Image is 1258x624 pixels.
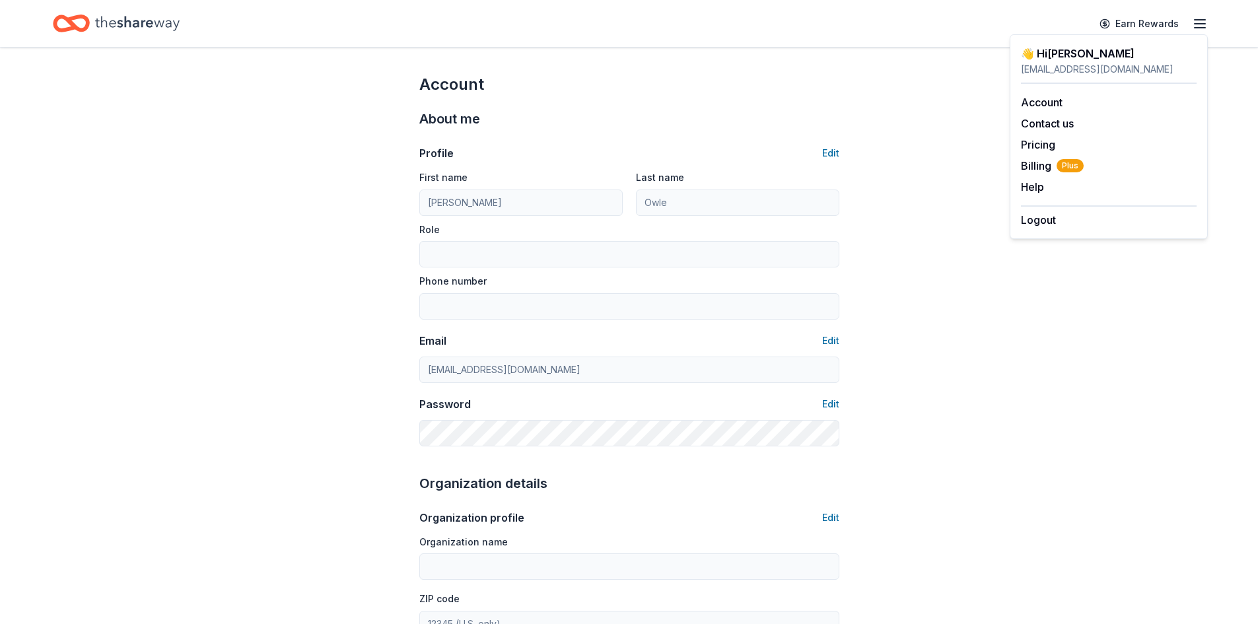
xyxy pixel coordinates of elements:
button: Edit [822,510,839,526]
div: Email [419,333,446,349]
label: ZIP code [419,592,460,606]
a: Home [53,8,180,39]
div: Organization details [419,473,839,494]
label: First name [419,171,468,184]
div: Account [419,74,839,95]
div: 👋 Hi [PERSON_NAME] [1021,46,1197,61]
button: Contact us [1021,116,1074,131]
button: BillingPlus [1021,158,1084,174]
button: Logout [1021,212,1056,228]
div: About me [419,108,839,129]
label: Phone number [419,275,487,288]
a: Account [1021,96,1063,109]
button: Edit [822,145,839,161]
div: Password [419,396,471,412]
button: Edit [822,333,839,349]
button: Help [1021,179,1044,195]
label: Role [419,223,440,236]
label: Organization name [419,536,508,549]
div: Organization profile [419,510,524,526]
a: Pricing [1021,138,1055,151]
span: Plus [1057,159,1084,172]
button: Edit [822,396,839,412]
span: Billing [1021,158,1084,174]
div: [EMAIL_ADDRESS][DOMAIN_NAME] [1021,61,1197,77]
a: Earn Rewards [1092,12,1187,36]
label: Last name [636,171,684,184]
div: Profile [419,145,454,161]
